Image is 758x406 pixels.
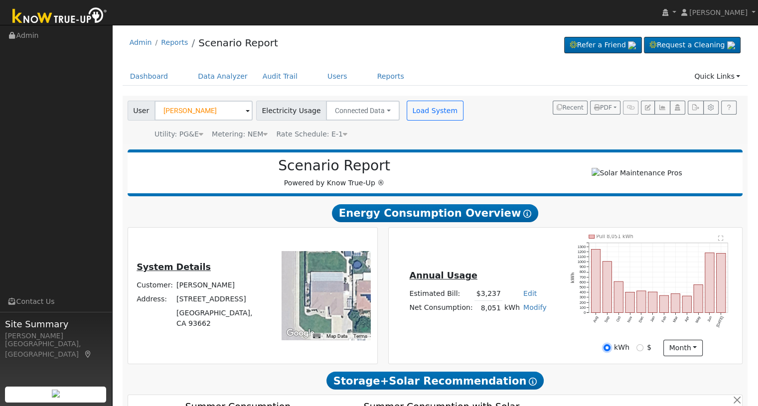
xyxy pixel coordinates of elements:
td: Address: [135,292,175,306]
a: Reports [161,38,188,46]
td: $3,237 [474,286,502,301]
span: PDF [594,104,612,111]
td: [STREET_ADDRESS] [175,292,268,306]
input: Select a User [154,101,253,121]
a: Refer a Friend [564,37,642,54]
text: Dec [638,315,645,323]
text: Oct [615,315,622,322]
input: kWh [604,344,610,351]
span: Storage+Solar Recommendation [326,372,544,390]
span: Alias: HE1 [276,130,347,138]
button: Login As [670,101,685,115]
text: 1300 [578,244,586,249]
img: retrieve [628,41,636,49]
rect: onclick="" [637,291,646,313]
text: May [695,315,702,324]
text: 0 [584,310,586,315]
button: Load System [407,101,463,121]
a: Scenario Report [198,37,278,49]
img: Know True-Up [7,5,112,28]
button: Recent [553,101,588,115]
button: Map Data [326,333,347,340]
td: kWh [502,301,521,315]
text: 900 [580,265,586,269]
rect: onclick="" [694,284,703,312]
img: retrieve [52,390,60,398]
a: Quick Links [687,67,748,86]
rect: onclick="" [671,293,680,312]
label: kWh [614,342,629,353]
text: Feb [661,315,667,323]
text: 800 [580,270,586,274]
td: [GEOGRAPHIC_DATA], CA 93662 [175,306,268,330]
text: Nov [626,315,633,323]
button: PDF [590,101,620,115]
span: Site Summary [5,317,107,331]
rect: onclick="" [705,253,714,313]
button: Export Interval Data [688,101,703,115]
text: Mar [672,315,679,323]
img: Google [284,327,317,340]
rect: onclick="" [648,292,657,313]
button: Keyboard shortcuts [313,333,320,340]
div: Metering: NEM [212,129,268,139]
h2: Scenario Report [138,157,531,174]
button: Settings [703,101,719,115]
text:  [718,235,724,241]
text: Jan [649,315,656,323]
text: Jun [706,315,713,323]
div: [PERSON_NAME] [5,331,107,341]
span: Electricity Usage [256,101,326,121]
input: $ [636,344,643,351]
text: Apr [684,315,690,323]
div: Powered by Know True-Up ® [133,157,536,188]
rect: onclick="" [625,292,634,312]
a: Request a Cleaning [644,37,741,54]
text: 100 [580,305,586,310]
img: retrieve [727,41,735,49]
span: Energy Consumption Overview [332,204,538,222]
button: Connected Data [326,101,400,121]
i: Show Help [523,210,531,218]
rect: onclick="" [591,249,600,312]
a: Edit [523,289,537,297]
a: Audit Trail [255,67,305,86]
label: $ [647,342,651,353]
a: Open this area in Google Maps (opens a new window) [284,327,317,340]
rect: onclick="" [614,281,623,312]
a: Admin [130,38,152,46]
text: [DATE] [715,315,724,328]
text: 400 [580,290,586,294]
button: month [663,340,703,357]
td: 8,051 [474,301,502,315]
text: 700 [580,275,586,279]
rect: onclick="" [660,295,669,312]
td: Customer: [135,278,175,292]
td: [PERSON_NAME] [175,278,268,292]
text: 1200 [578,250,586,254]
td: Net Consumption: [408,301,474,315]
text: Pull 8,051 kWh [597,234,633,239]
rect: onclick="" [717,254,726,313]
a: Users [320,67,355,86]
u: Annual Usage [409,271,477,280]
img: Solar Maintenance Pros [592,168,682,178]
u: System Details [137,262,211,272]
text: 500 [580,285,586,289]
text: 1000 [578,260,586,264]
text: 300 [580,295,586,299]
div: [GEOGRAPHIC_DATA], [GEOGRAPHIC_DATA] [5,339,107,360]
a: Reports [370,67,412,86]
button: Multi-Series Graph [654,101,670,115]
div: Utility: PG&E [154,129,203,139]
text: 200 [580,300,586,305]
td: Estimated Bill: [408,286,474,301]
text: 1100 [578,255,586,259]
text: 600 [580,280,586,284]
i: Show Help [529,378,537,386]
button: Edit User [641,101,655,115]
text: kWh [571,272,576,283]
span: [PERSON_NAME] [689,8,748,16]
a: Terms (opens in new tab) [353,333,367,339]
a: Help Link [721,101,737,115]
